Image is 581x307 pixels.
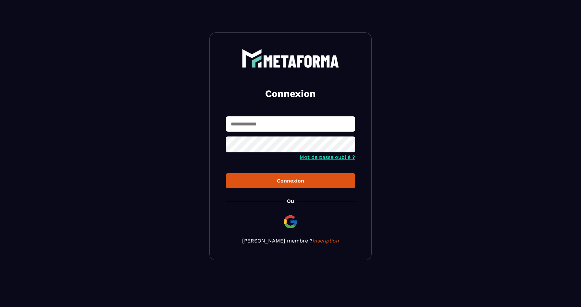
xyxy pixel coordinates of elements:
[226,49,355,68] a: logo
[300,154,355,160] a: Mot de passe oublié ?
[234,87,347,100] h2: Connexion
[313,238,339,244] a: Inscription
[226,238,355,244] p: [PERSON_NAME] membre ?
[287,198,294,204] p: Ou
[231,178,350,184] div: Connexion
[242,49,339,68] img: logo
[226,173,355,188] button: Connexion
[283,214,298,230] img: google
